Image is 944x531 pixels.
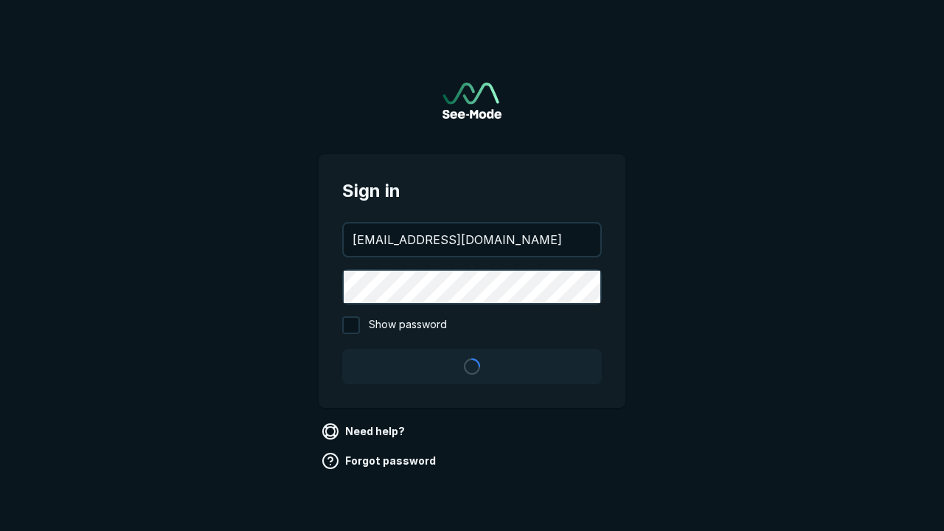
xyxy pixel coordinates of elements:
a: Forgot password [319,449,442,473]
img: See-Mode Logo [442,83,502,119]
span: Show password [369,316,447,334]
a: Go to sign in [442,83,502,119]
input: your@email.com [344,223,600,256]
span: Sign in [342,178,602,204]
a: Need help? [319,420,411,443]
